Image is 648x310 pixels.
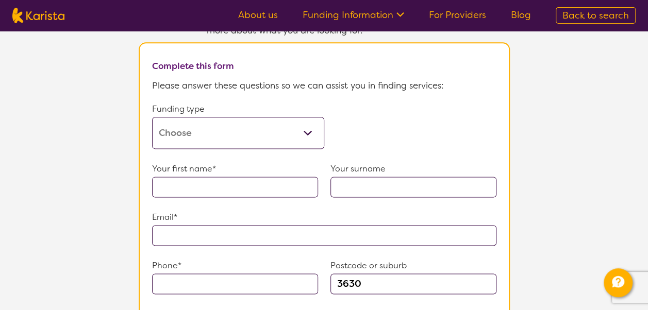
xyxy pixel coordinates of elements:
p: Funding type [152,101,324,117]
b: Complete this form [152,60,234,72]
p: Your first name* [152,161,318,177]
p: Please answer these questions so we can assist you in finding services: [152,78,496,93]
a: Funding Information [303,9,404,21]
img: Karista logo [12,8,64,23]
p: Email* [152,210,496,225]
a: Blog [511,9,531,21]
a: About us [238,9,278,21]
p: Phone* [152,258,318,273]
a: For Providers [429,9,486,21]
a: Back to search [556,7,636,24]
button: Channel Menu [604,268,633,297]
span: Back to search [562,9,629,22]
p: Postcode or suburb [330,258,496,273]
p: Your surname [330,161,496,177]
